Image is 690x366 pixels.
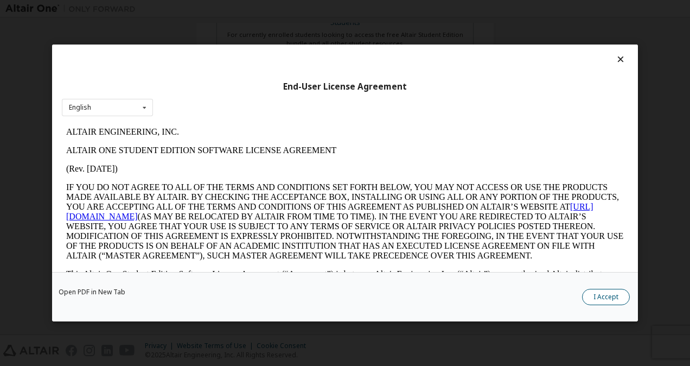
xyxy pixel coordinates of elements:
a: [URL][DOMAIN_NAME] [4,79,532,98]
div: English [69,104,91,111]
p: (Rev. [DATE]) [4,41,562,51]
p: ALTAIR ENGINEERING, INC. [4,4,562,14]
div: End-User License Agreement [62,81,628,92]
p: ALTAIR ONE STUDENT EDITION SOFTWARE LICENSE AGREEMENT [4,23,562,33]
a: Open PDF in New Tab [59,289,125,295]
p: IF YOU DO NOT AGREE TO ALL OF THE TERMS AND CONDITIONS SET FORTH BELOW, YOU MAY NOT ACCESS OR USE... [4,60,562,138]
button: I Accept [582,289,630,305]
p: This Altair One Student Edition Software License Agreement (“Agreement”) is between Altair Engine... [4,147,562,186]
